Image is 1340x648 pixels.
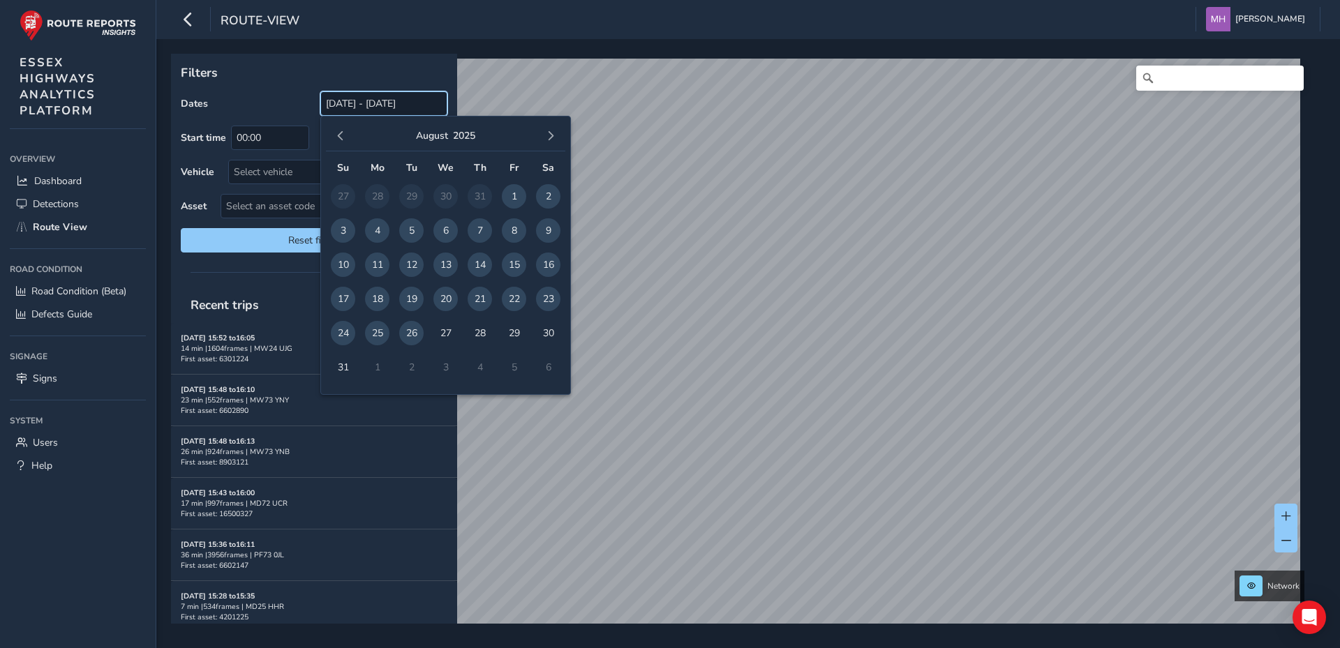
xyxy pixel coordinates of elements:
div: 23 min | 552 frames | MW73 YNY [181,395,447,405]
button: Reset filters [181,228,447,253]
span: 14 [468,253,492,277]
div: Road Condition [10,259,146,280]
span: 5 [399,218,424,243]
strong: [DATE] 15:43 to 16:00 [181,488,255,498]
div: Open Intercom Messenger [1293,601,1326,634]
span: First asset: 6301224 [181,354,248,364]
canvas: Map [176,59,1300,640]
span: 7 [468,218,492,243]
span: Help [31,459,52,472]
span: We [438,161,454,174]
span: Recent trips [181,287,269,323]
label: Start time [181,131,226,144]
strong: [DATE] 15:52 to 16:05 [181,333,255,343]
span: Th [474,161,486,174]
a: Defects Guide [10,303,146,326]
span: Route View [33,220,87,234]
span: 20 [433,287,458,311]
strong: [DATE] 15:48 to 16:13 [181,436,255,446]
span: Fr [509,161,519,174]
div: 17 min | 997 frames | MD72 UCR [181,498,447,508]
span: 8 [502,218,526,243]
span: 2 [536,184,560,209]
div: System [10,410,146,431]
span: 31 [331,355,355,379]
span: Dashboard [34,174,82,188]
label: Vehicle [181,165,214,179]
span: First asset: 6602890 [181,405,248,416]
span: Su [337,161,349,174]
span: 25 [365,321,389,345]
strong: [DATE] 15:48 to 16:10 [181,384,255,395]
span: 3 [331,218,355,243]
span: 21 [468,287,492,311]
span: 9 [536,218,560,243]
span: [PERSON_NAME] [1235,7,1305,31]
a: Road Condition (Beta) [10,280,146,303]
span: 18 [365,287,389,311]
span: 12 [399,253,424,277]
a: Detections [10,193,146,216]
span: 17 [331,287,355,311]
img: rr logo [20,10,136,41]
span: 27 [433,321,458,345]
span: Mo [371,161,385,174]
span: 10 [331,253,355,277]
span: 1 [502,184,526,209]
strong: [DATE] 15:36 to 16:11 [181,539,255,550]
span: Select an asset code [221,195,424,218]
div: Signage [10,346,146,367]
div: 14 min | 1604 frames | MW24 UJG [181,343,447,354]
div: 7 min | 534 frames | MD25 HHR [181,601,447,612]
span: 6 [433,218,458,243]
strong: [DATE] 15:28 to 15:35 [181,591,255,601]
span: 23 [536,287,560,311]
a: Help [10,454,146,477]
a: Route View [10,216,146,239]
span: Reset filters [191,234,437,247]
div: 26 min | 924 frames | MW73 YNB [181,446,447,457]
span: 15 [502,253,526,277]
span: Road Condition (Beta) [31,285,126,298]
span: 24 [331,321,355,345]
span: Sa [542,161,554,174]
span: 30 [536,321,560,345]
span: Defects Guide [31,308,92,321]
p: Filters [181,63,447,82]
span: 29 [502,321,526,345]
a: Dashboard [10,169,146,193]
span: Tu [406,161,417,174]
span: 13 [433,253,458,277]
span: Network [1267,580,1300,592]
span: Detections [33,197,79,211]
button: August [416,129,448,142]
span: ESSEX HIGHWAYS ANALYTICS PLATFORM [20,54,96,119]
a: Users [10,431,146,454]
span: 26 [399,321,424,345]
span: route-view [221,12,299,31]
span: First asset: 6602147 [181,560,248,571]
span: 28 [468,321,492,345]
span: Users [33,436,58,449]
span: First asset: 16500327 [181,508,253,519]
label: Asset [181,199,207,213]
span: 11 [365,253,389,277]
a: Signs [10,367,146,390]
span: First asset: 4201225 [181,612,248,622]
span: First asset: 8903121 [181,457,248,467]
img: diamond-layout [1206,7,1230,31]
span: 16 [536,253,560,277]
span: 22 [502,287,526,311]
button: 2025 [453,129,475,142]
div: Overview [10,149,146,169]
button: [PERSON_NAME] [1206,7,1310,31]
span: 4 [365,218,389,243]
input: Search [1136,66,1304,91]
span: Signs [33,372,57,385]
label: Dates [181,97,208,110]
div: 36 min | 3956 frames | PF73 0JL [181,550,447,560]
span: 19 [399,287,424,311]
div: Select vehicle [229,160,424,183]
